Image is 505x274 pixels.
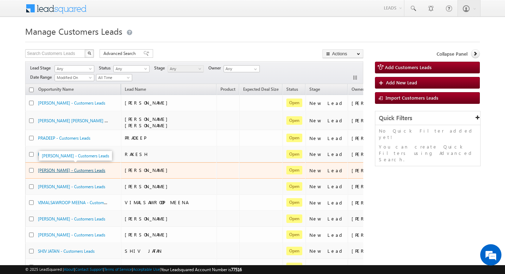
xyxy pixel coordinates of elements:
div: [PERSON_NAME] [352,151,398,157]
img: d_60004797649_company_0_60004797649 [12,37,30,46]
a: Contact Support [75,267,103,272]
div: New Lead [309,100,345,106]
input: Type to Search [224,65,260,72]
span: Product [220,86,235,92]
a: [PERSON_NAME] - Customers Leads [38,184,105,189]
a: [PERSON_NAME] - Customers Leads [38,100,105,106]
a: [PERSON_NAME] - Customers Leads [38,232,105,237]
span: Lead Name [121,85,150,95]
span: Date Range [30,74,55,80]
span: Add Customers Leads [385,64,432,70]
a: Any [113,65,150,72]
a: All Time [96,74,132,81]
div: Minimize live chat window [116,4,133,21]
span: Open [286,230,302,239]
textarea: Type your message and hit 'Enter' [9,66,129,212]
span: PRADEEP [125,135,146,141]
a: Terms of Service [104,267,132,272]
a: PRADEEP - Customers Leads [38,135,90,141]
div: [PERSON_NAME] [352,216,398,222]
span: [PERSON_NAME] [125,216,171,222]
span: [PERSON_NAME] [125,183,171,189]
div: [PERSON_NAME] [352,264,398,270]
button: Actions [322,49,363,58]
span: Lead Stage [30,65,54,71]
span: Open [286,182,302,191]
span: [PERSON_NAME] [125,167,171,173]
a: Acceptable Use [133,267,160,272]
span: Any [168,66,202,72]
a: VIMALSAWROOP MEENA - Customers Leads [38,199,121,205]
div: New Lead [309,248,345,254]
div: [PERSON_NAME] [352,167,398,174]
div: [PERSON_NAME] [352,200,398,206]
div: [PERSON_NAME] [352,183,398,190]
div: [PERSON_NAME] [352,100,398,106]
div: [PERSON_NAME] [352,135,398,141]
span: Open [286,247,302,255]
a: [PERSON_NAME] - Customers Leads [38,168,105,173]
span: Open [286,116,302,125]
span: Open [286,263,302,271]
span: Stage [309,86,320,92]
div: New Lead [309,117,345,124]
span: [PERSON_NAME] [125,264,171,270]
a: Modified On [55,74,94,81]
a: About [64,267,74,272]
a: [PERSON_NAME] - Customers Leads [42,153,109,158]
span: [PERSON_NAME] [125,231,171,237]
p: No Quick Filter added yet! [379,128,477,140]
span: Open [286,99,302,107]
div: New Lead [309,216,345,222]
div: [PERSON_NAME] [352,117,398,124]
div: New Lead [309,151,345,157]
span: Owner [352,86,364,92]
span: Open [286,166,302,174]
a: Stage [306,85,324,95]
a: [PERSON_NAME] [PERSON_NAME] - Customers Leads [38,117,139,123]
em: Start Chat [96,218,129,228]
span: Open [286,134,302,142]
span: VIMALSAWROOP MEENA [125,199,187,205]
span: Add New Lead [386,79,417,85]
span: Advanced Search [103,50,138,57]
p: You can create Quick Filters using Advanced Search. [379,144,477,163]
span: Collapse Panel [437,51,467,57]
div: New Lead [309,183,345,190]
span: Status [99,65,113,71]
a: Status [283,85,302,95]
div: [PERSON_NAME] [352,232,398,238]
span: [PERSON_NAME] [PERSON_NAME] [125,116,171,128]
a: Expected Deal Size [240,85,282,95]
a: Any [55,65,94,72]
div: Quick Filters [375,111,480,125]
a: Opportunity Name [35,85,77,95]
span: Any [55,66,92,72]
span: [PERSON_NAME] [125,100,171,106]
div: [PERSON_NAME] [352,248,398,254]
span: Manage Customers Leads [25,26,122,37]
div: New Lead [309,200,345,206]
span: © 2025 LeadSquared | | | | | [25,266,242,273]
span: SHIV JATAN [125,248,162,254]
div: Chat with us now [37,37,119,46]
span: Your Leadsquared Account Number is [161,267,242,272]
span: All Time [96,74,130,81]
span: Expected Deal Size [243,86,279,92]
span: Opportunity Name [38,86,74,92]
span: Open [286,150,302,158]
span: Import Customers Leads [386,95,438,101]
span: Stage [154,65,168,71]
div: New Lead [309,232,345,238]
span: Modified On [55,74,92,81]
span: Open [286,198,302,207]
span: RAKESH [125,151,148,157]
a: SHIV JATAN - Customers Leads [38,248,95,254]
input: Check all records [29,88,34,92]
div: New Lead [309,135,345,141]
a: [PERSON_NAME] - Customers Leads [38,264,105,270]
a: [PERSON_NAME] - Customers Leads [38,216,105,222]
span: 77516 [231,267,242,272]
img: Search [88,51,91,55]
span: Any [114,66,147,72]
